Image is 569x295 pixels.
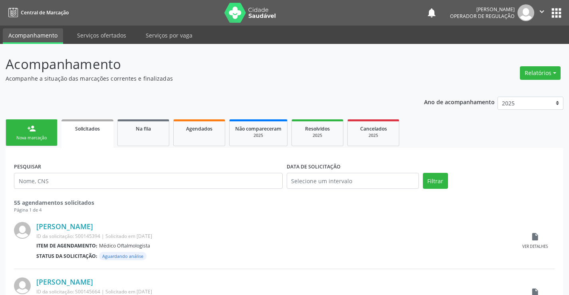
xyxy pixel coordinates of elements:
a: Serviços por vaga [140,28,198,42]
div: person_add [27,124,36,133]
input: Selecione um intervalo [287,173,419,189]
span: Solicitado em [DATE] [105,233,152,240]
button:  [534,4,549,21]
i:  [537,7,546,16]
span: Médico Oftalmologista [99,242,150,249]
p: Acompanhe a situação das marcações correntes e finalizadas [6,74,396,83]
div: Página 1 de 4 [14,207,555,214]
button: notifications [426,7,437,18]
a: Acompanhamento [3,28,63,44]
label: PESQUISAR [14,160,41,173]
p: Ano de acompanhamento [424,97,495,107]
b: Item de agendamento: [36,242,97,249]
a: Central de Marcação [6,6,69,19]
div: Ver detalhes [522,244,548,249]
div: [PERSON_NAME] [450,6,515,13]
button: Filtrar [423,173,448,189]
button: Relatórios [520,66,561,80]
span: Solicitado em [DATE] [105,288,152,295]
strong: 55 agendamentos solicitados [14,199,94,206]
a: Serviços ofertados [71,28,132,42]
span: ID da solicitação: S00145664 | [36,288,104,295]
label: DATA DE SOLICITAÇÃO [287,160,341,173]
span: Resolvidos [305,125,330,132]
img: img [517,4,534,21]
p: Acompanhamento [6,54,396,74]
a: [PERSON_NAME] [36,277,93,286]
span: Aguardando análise [99,252,147,260]
span: Solicitados [75,125,100,132]
span: Cancelados [360,125,387,132]
div: 2025 [235,133,282,139]
input: Nome, CNS [14,173,283,189]
img: img [14,222,31,239]
img: img [14,277,31,294]
b: Status da solicitação: [36,253,97,259]
span: Operador de regulação [450,13,515,20]
i: insert_drive_file [531,232,539,241]
span: ID da solicitação: S00145394 | [36,233,104,240]
div: 2025 [353,133,393,139]
span: Não compareceram [235,125,282,132]
span: Na fila [136,125,151,132]
div: 2025 [297,133,337,139]
span: Agendados [186,125,212,132]
div: Nova marcação [12,135,52,141]
span: Central de Marcação [21,9,69,16]
button: apps [549,6,563,20]
a: [PERSON_NAME] [36,222,93,231]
